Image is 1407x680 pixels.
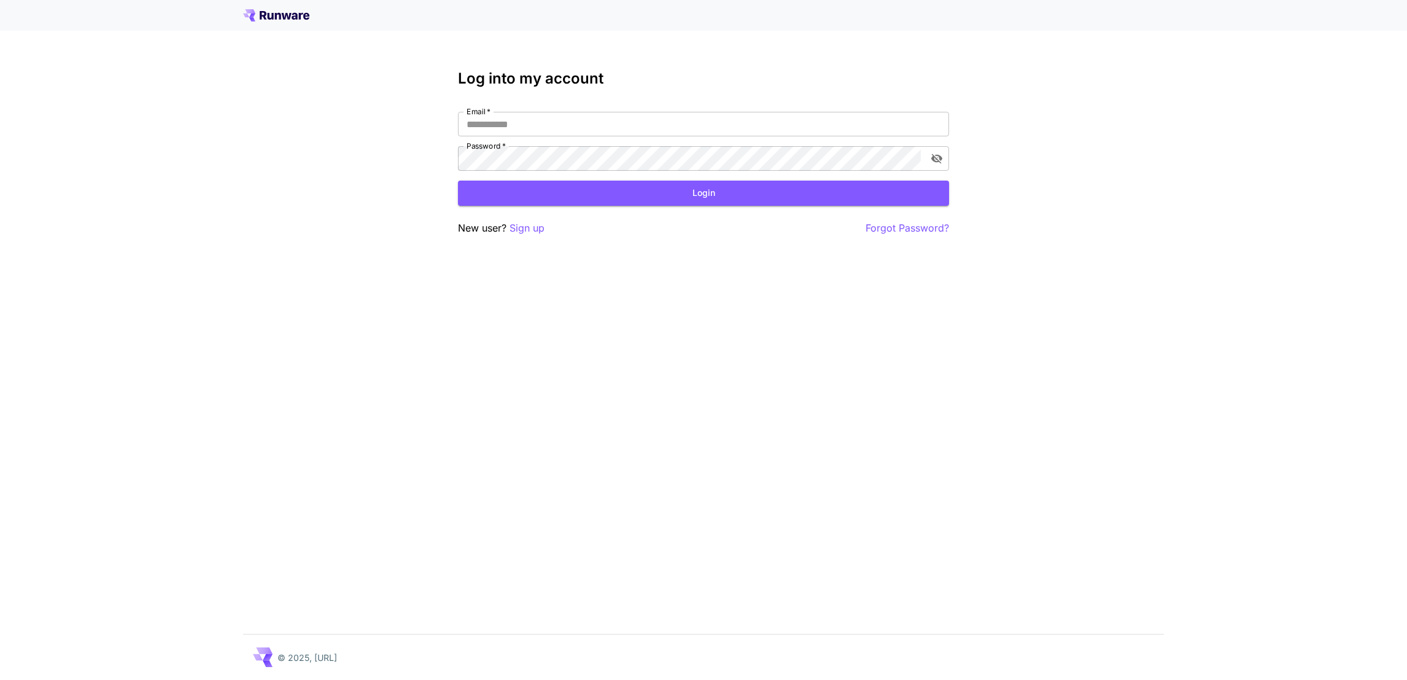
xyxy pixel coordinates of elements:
[510,221,545,236] button: Sign up
[467,141,506,151] label: Password
[467,106,490,117] label: Email
[926,147,948,170] button: toggle password visibility
[277,651,337,664] p: © 2025, [URL]
[458,181,949,206] button: Login
[458,70,949,87] h3: Log into my account
[866,221,949,236] button: Forgot Password?
[458,221,545,236] p: New user?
